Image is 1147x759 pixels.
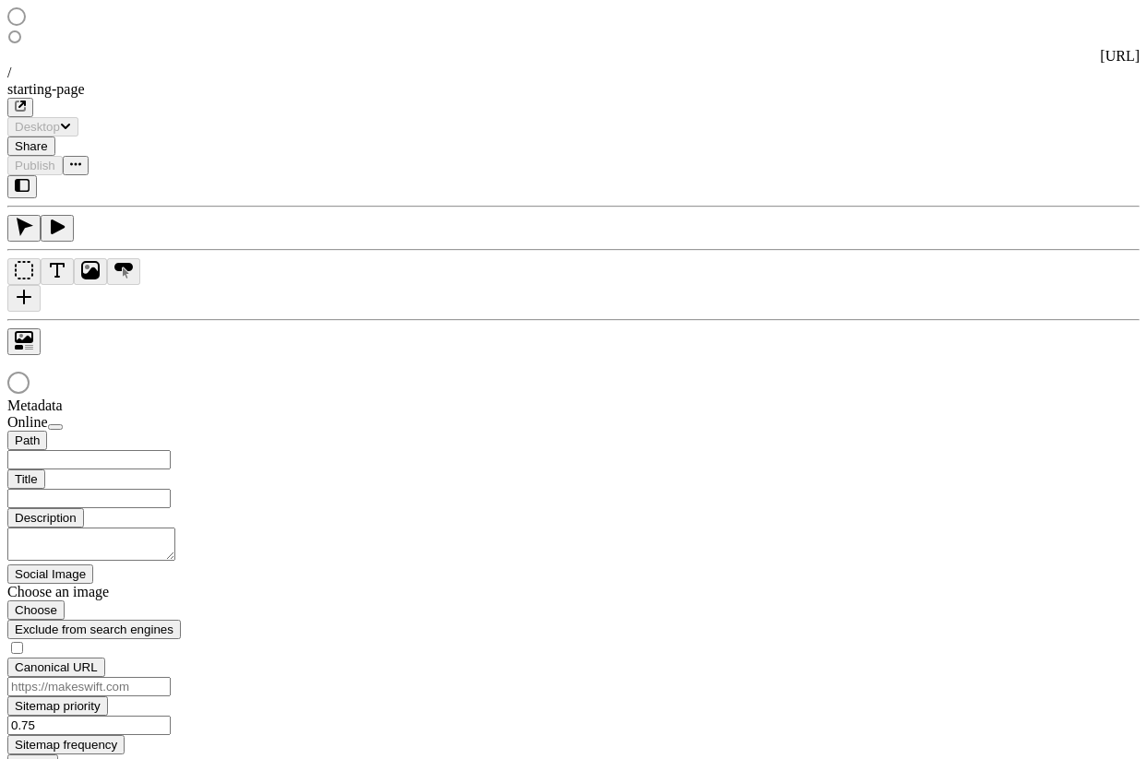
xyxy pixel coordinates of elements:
[7,584,229,600] div: Choose an image
[7,258,41,285] button: Box
[107,258,140,285] button: Button
[7,156,63,175] button: Publish
[15,120,60,134] span: Desktop
[7,397,229,414] div: Metadata
[7,414,48,430] span: Online
[7,469,45,489] button: Title
[7,620,181,639] button: Exclude from search engines
[7,677,171,696] input: https://makeswift.com
[74,258,107,285] button: Image
[7,48,1140,65] div: [URL]
[7,600,65,620] button: Choose
[7,81,1140,98] div: starting-page
[7,65,1140,81] div: /
[15,159,55,172] span: Publish
[7,117,78,136] button: Desktop
[7,658,105,677] button: Canonical URL
[15,603,57,617] span: Choose
[15,139,48,153] span: Share
[7,564,93,584] button: Social Image
[7,431,47,450] button: Path
[7,735,125,754] button: Sitemap frequency
[7,136,55,156] button: Share
[7,508,84,528] button: Description
[41,258,74,285] button: Text
[7,696,108,716] button: Sitemap priority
